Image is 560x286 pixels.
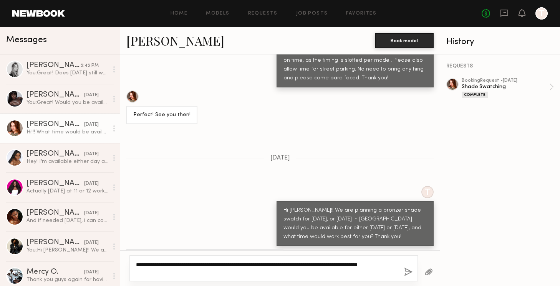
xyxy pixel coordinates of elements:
[206,11,229,16] a: Models
[296,11,328,16] a: Job Posts
[27,217,108,224] div: And if needed [DATE], i can come anytime between 1 and 4:30
[84,269,99,276] div: [DATE]
[462,78,554,98] a: bookingRequest •[DATE]Shade SwatchingComplete
[27,62,81,69] div: [PERSON_NAME]
[84,121,99,128] div: [DATE]
[27,276,108,283] div: Thank you guys again for having me. 😊🙏🏿
[84,239,99,247] div: [DATE]
[171,11,188,16] a: Home
[346,11,376,16] a: Favorites
[283,48,427,83] div: I just sent a booking request for 2:30-3pm! Please arrive on time, as the timing is slotted per m...
[84,210,99,217] div: [DATE]
[462,83,549,90] div: Shade Swatching
[27,91,84,99] div: [PERSON_NAME]
[27,180,84,187] div: [PERSON_NAME]
[27,99,108,106] div: You: Great! Would you be available at all [DATE]?
[81,62,99,69] div: 5:45 PM
[27,69,108,77] div: You: Great! Does [DATE] still work for you? Majority of models are available then, so we are plan...
[27,268,84,276] div: Mercy O.
[6,36,47,44] span: Messages
[84,92,99,99] div: [DATE]
[27,158,108,165] div: Hey! I’m available either day anytime!
[375,33,434,48] button: Book model
[375,37,434,43] a: Book model
[126,32,224,49] a: [PERSON_NAME]
[535,7,548,20] a: T
[270,155,290,161] span: [DATE]
[84,180,99,187] div: [DATE]
[27,121,84,128] div: [PERSON_NAME]
[27,187,108,195] div: Actually [DATE] at 11 or 12 works too so whichever fits your schedule best
[462,92,488,98] div: Complete
[446,64,554,69] div: REQUESTS
[283,206,427,242] div: Hi [PERSON_NAME]!! We are planning a bronzer shade swatch for [DATE], or [DATE] in [GEOGRAPHIC_DA...
[27,128,108,136] div: Hi!!! What time would be available for [DATE]? I could do like noon [DATE]?
[446,38,554,46] div: History
[248,11,278,16] a: Requests
[133,111,191,120] div: Perfect! See you then!
[84,151,99,158] div: [DATE]
[27,247,108,254] div: You: Hi [PERSON_NAME]!! We are planning a bronzer shade swatch for [DATE], or [DATE] in [GEOGRAPH...
[462,78,549,83] div: booking Request • [DATE]
[27,209,84,217] div: [PERSON_NAME]
[27,239,84,247] div: [PERSON_NAME]
[27,150,84,158] div: [PERSON_NAME]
